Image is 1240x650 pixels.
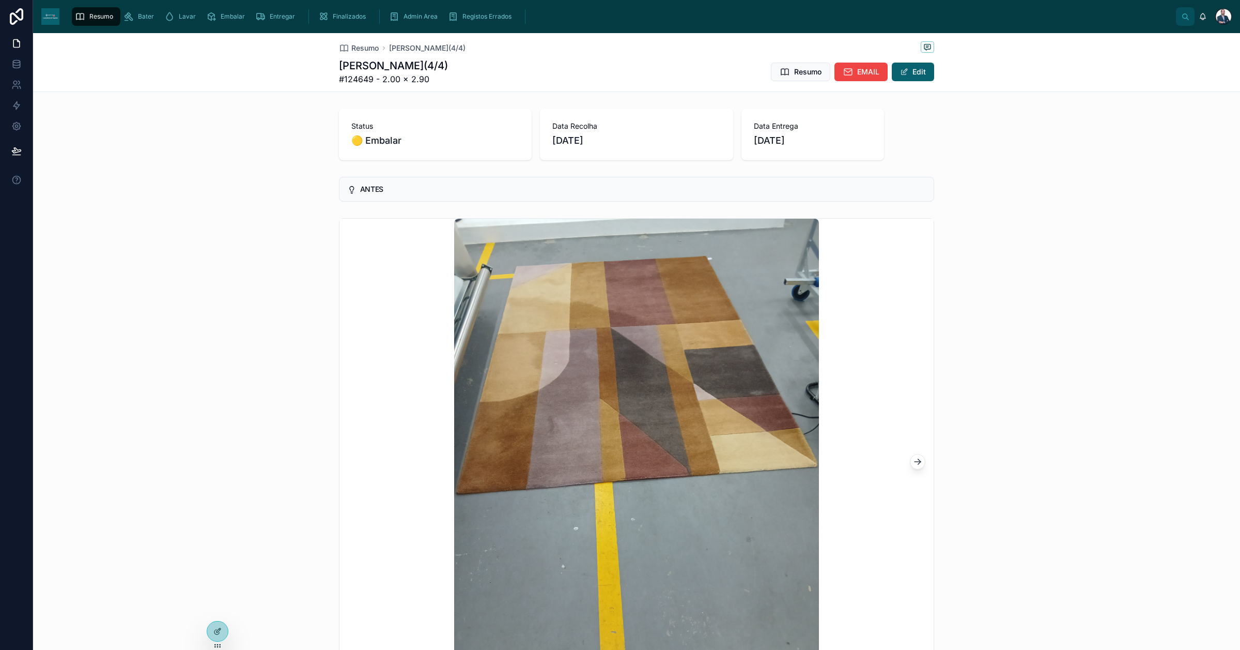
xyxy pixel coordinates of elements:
span: Lavar [179,12,196,21]
a: Admin Area [386,7,445,26]
a: Entregar [252,7,302,26]
span: Entregar [270,12,295,21]
span: [DATE] [754,133,872,148]
a: Resumo [339,43,379,53]
span: Finalizados [333,12,366,21]
span: #124649 - 2.00 x 2.90 [339,73,448,85]
div: scrollable content [68,5,1176,28]
a: [PERSON_NAME](4/4) [389,43,466,53]
span: Bater [138,12,154,21]
span: Resumo [794,67,822,77]
span: Registos Errados [462,12,512,21]
a: Bater [120,7,161,26]
span: EMAIL [857,67,879,77]
span: Admin Area [404,12,438,21]
span: Data Recolha [552,121,720,131]
span: Embalar [221,12,245,21]
span: Status [351,121,519,131]
button: EMAIL [834,63,888,81]
span: Resumo [89,12,113,21]
a: Registos Errados [445,7,519,26]
span: [DATE] [552,133,720,148]
h5: ANTES [360,186,925,193]
a: Embalar [203,7,252,26]
a: Lavar [161,7,203,26]
img: App logo [41,8,59,25]
button: Edit [892,63,934,81]
a: Finalizados [315,7,373,26]
h1: [PERSON_NAME](4/4) [339,58,448,73]
span: Resumo [351,43,379,53]
a: Resumo [72,7,120,26]
span: Data Entrega [754,121,872,131]
span: 🟡 Embalar [351,133,519,148]
button: Resumo [771,63,830,81]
